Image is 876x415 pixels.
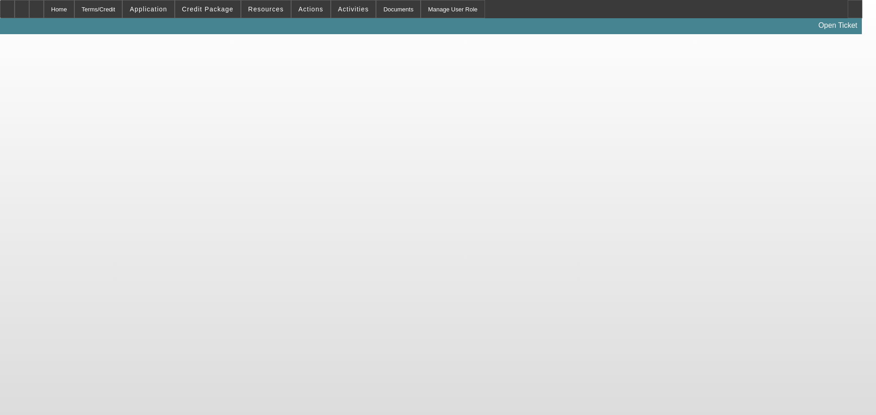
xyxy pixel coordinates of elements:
button: Activities [331,0,376,18]
span: Application [130,5,167,13]
span: Actions [298,5,323,13]
button: Actions [292,0,330,18]
button: Credit Package [175,0,240,18]
a: Open Ticket [815,18,861,33]
button: Application [123,0,174,18]
span: Credit Package [182,5,234,13]
span: Activities [338,5,369,13]
button: Resources [241,0,291,18]
span: Resources [248,5,284,13]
